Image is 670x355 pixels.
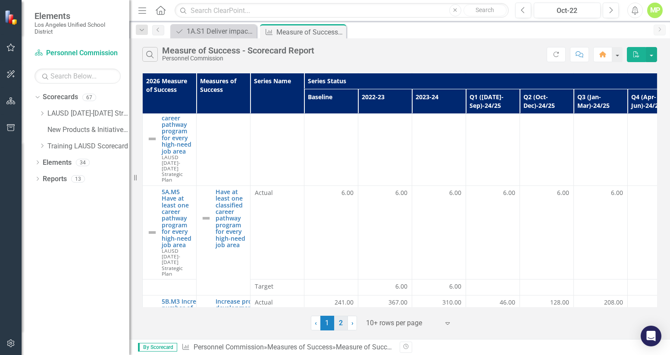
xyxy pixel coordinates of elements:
td: Double-Click to Edit [250,92,304,185]
button: Search [463,4,507,16]
td: Double-Click to Edit [304,92,358,185]
span: 310.00 [442,298,461,307]
td: Double-Click to Edit [412,185,466,279]
a: LAUSD [DATE]-[DATE] Strategic Plan [47,109,129,119]
a: Have at least one classified career pathway program for every high-need job area [216,188,246,248]
div: 34 [76,159,90,166]
span: 6.00 [449,188,461,197]
span: 367.00 [388,298,407,307]
td: Double-Click to Edit Right Click for Context Menu [143,185,197,279]
a: 1A.S1 Deliver impactful, rigorous, standards-based, culturally responsive, and inclusive instruct... [172,26,254,37]
span: 6.00 [611,188,623,197]
div: Measure of Success - Scorecard Report [276,27,344,38]
div: Measure of Success - Scorecard Report [336,343,455,351]
td: Double-Click to Edit [358,280,412,295]
div: Personnel Commission [162,55,314,62]
span: 46.00 [500,298,515,307]
div: » » [182,342,393,352]
td: Double-Click to Edit [304,280,358,295]
div: Measure of Success - Scorecard Report [162,46,314,55]
a: 5A.M5 Have at least one career pathway program for every high-need job area [162,188,192,248]
a: 2 [334,316,348,330]
td: Double-Click to Edit [520,280,574,295]
a: Increase professional development offerings for school office staff, and professional/technical e... [216,298,281,351]
img: Not Defined [147,227,157,238]
td: Double-Click to Edit [574,92,628,185]
img: Not Defined [147,134,157,144]
a: Reports [43,174,67,184]
td: Double-Click to Edit [358,92,412,185]
span: 6.00 [557,188,569,197]
div: 1A.S1 Deliver impactful, rigorous, standards-based, culturally responsive, and inclusive instruct... [187,26,254,37]
td: Double-Click to Edit [412,280,466,295]
td: Double-Click to Edit [574,185,628,279]
span: Search [476,6,494,13]
span: 6.00 [395,188,407,197]
td: Double-Click to Edit [574,280,628,295]
span: Target [255,282,300,291]
td: Double-Click to Edit [250,280,304,295]
img: ClearPoint Strategy [4,9,19,25]
span: 6.00 [449,282,461,291]
input: Search ClearPoint... [175,3,509,18]
td: Double-Click to Edit [250,185,304,279]
a: Personnel Commission [34,48,121,58]
div: 13 [71,175,85,182]
a: Personnel Commission [194,343,264,351]
span: ‹ [315,319,317,327]
button: Oct-22 [534,3,601,18]
img: Not Defined [201,213,211,223]
td: Double-Click to Edit Right Click for Context Menu [197,185,250,295]
small: Los Angeles Unified School District [34,21,121,35]
span: Elements [34,11,121,21]
span: › [351,319,354,327]
a: Measures of Success [267,343,332,351]
span: 208.00 [604,298,623,307]
span: 6.00 [341,188,354,197]
span: 6.00 [503,188,515,197]
td: Double-Click to Edit [466,92,520,185]
td: Double-Click to Edit [466,185,520,279]
td: Double-Click to Edit [520,185,574,279]
span: LAUSD [DATE]-[DATE] Strategic Plan [162,247,183,276]
td: Double-Click to Edit [358,185,412,279]
div: 67 [82,94,96,101]
span: 241.00 [335,298,354,307]
td: Double-Click to Edit [466,280,520,295]
span: 1 [320,316,334,330]
td: Double-Click to Edit [412,92,466,185]
td: Double-Click to Edit [520,92,574,185]
span: Actual [255,298,300,307]
div: Oct-22 [537,6,598,16]
span: Actual [255,188,300,197]
td: Double-Click to Edit [304,185,358,279]
input: Search Below... [34,69,121,84]
span: 6.00 [395,282,407,291]
span: 128.00 [550,298,569,307]
div: Open Intercom Messenger [641,326,661,346]
a: New Products & Initiatives 2024-25 [47,125,129,135]
td: Double-Click to Edit Right Click for Context Menu [143,92,197,185]
a: Elements [43,158,72,168]
a: 5A.M5 Have at least one career pathway program for every high-need job area [162,94,192,154]
a: Scorecards [43,92,78,102]
button: MP [647,3,663,18]
span: LAUSD [DATE]-[DATE] Strategic Plan [162,154,183,183]
span: By Scorecard [138,343,177,352]
a: Training LAUSD Scorecard [47,141,129,151]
